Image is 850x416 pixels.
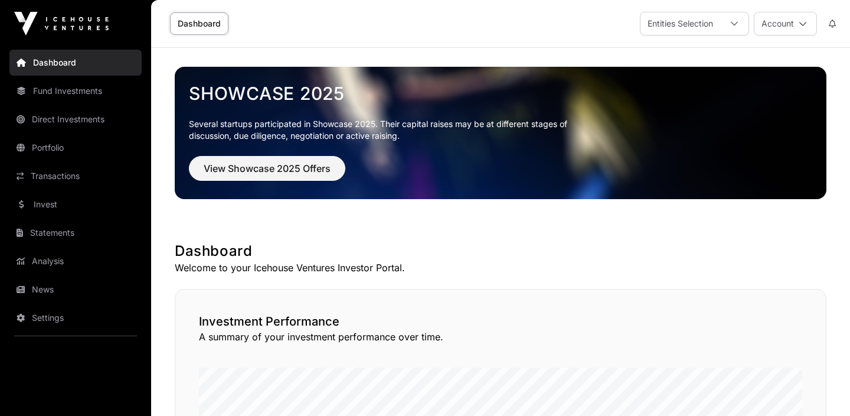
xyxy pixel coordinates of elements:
[189,168,345,180] a: View Showcase 2025 Offers
[189,83,812,104] a: Showcase 2025
[14,12,109,35] img: Icehouse Ventures Logo
[199,330,802,344] p: A summary of your investment performance over time.
[640,12,720,35] div: Entities Selection
[9,191,142,217] a: Invest
[9,78,142,104] a: Fund Investments
[9,50,142,76] a: Dashboard
[199,313,802,330] h2: Investment Performance
[189,118,586,142] p: Several startups participated in Showcase 2025. Their capital raises may be at different stages o...
[175,261,826,275] p: Welcome to your Icehouse Ventures Investor Portal.
[9,220,142,246] a: Statements
[189,156,345,181] button: View Showcase 2025 Offers
[170,12,228,35] a: Dashboard
[9,248,142,274] a: Analysis
[175,242,826,261] h1: Dashboard
[9,135,142,161] a: Portfolio
[9,277,142,303] a: News
[9,305,142,331] a: Settings
[754,12,817,35] button: Account
[9,163,142,189] a: Transactions
[9,106,142,132] a: Direct Investments
[175,67,826,199] img: Showcase 2025
[204,161,331,175] span: View Showcase 2025 Offers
